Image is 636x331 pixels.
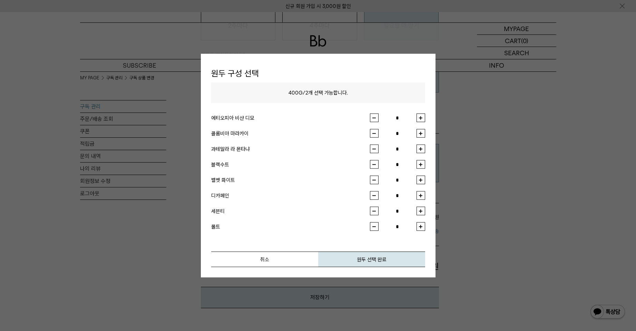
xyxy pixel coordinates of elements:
div: 벨벳 화이트 [211,176,370,184]
h1: 원두 구성 선택 [211,64,425,82]
div: 에티오피아 비샨 디모 [211,114,370,122]
div: 디카페인 [211,191,370,199]
div: 과테말라 라 몬타냐 [211,145,370,153]
span: 400G [288,90,303,96]
span: 2 [305,90,308,96]
div: 블랙수트 [211,160,370,168]
button: 취소 [211,252,318,267]
p: / 개 선택 가능합니다. [211,82,425,103]
div: 콜롬비아 마라카이 [211,129,370,137]
div: 몰트 [211,222,370,231]
button: 원두 선택 완료 [318,252,425,267]
div: 세븐티 [211,207,370,215]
